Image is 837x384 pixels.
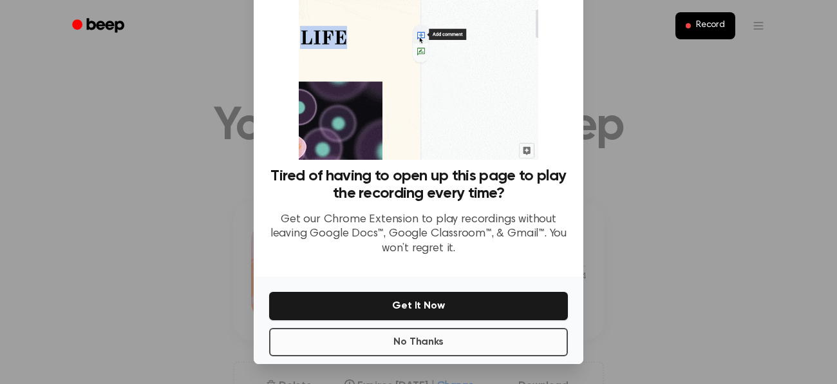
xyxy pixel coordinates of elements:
[269,328,568,356] button: No Thanks
[675,12,735,39] button: Record
[63,14,136,39] a: Beep
[743,10,774,41] button: Open menu
[269,213,568,256] p: Get our Chrome Extension to play recordings without leaving Google Docs™, Google Classroom™, & Gm...
[696,20,725,32] span: Record
[269,168,568,202] h3: Tired of having to open up this page to play the recording every time?
[269,292,568,320] button: Get It Now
